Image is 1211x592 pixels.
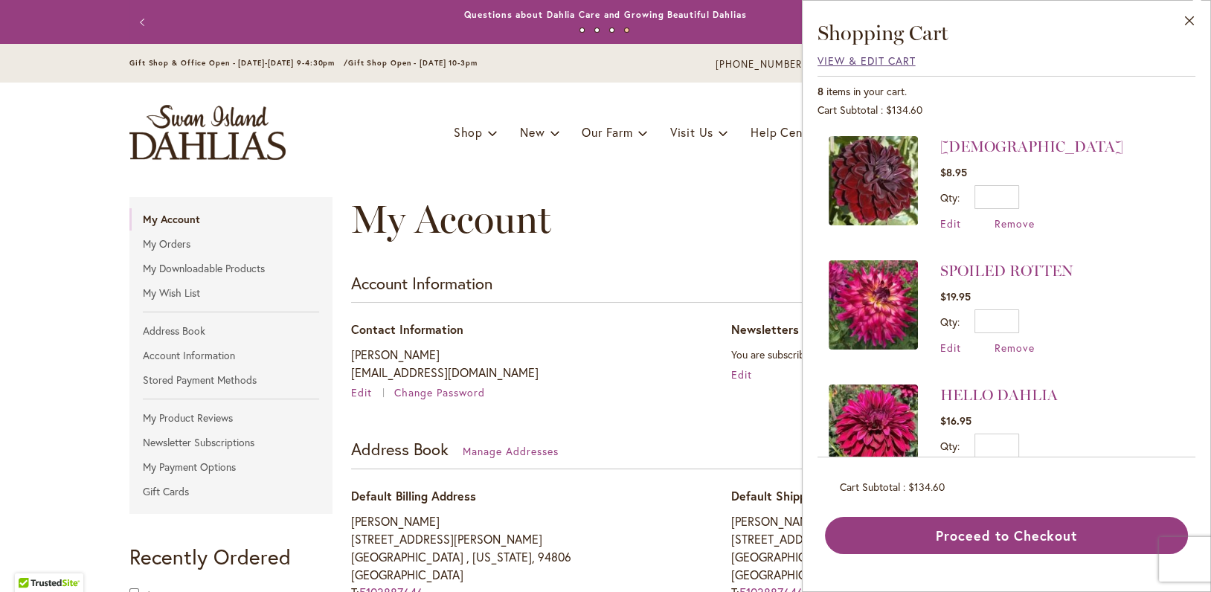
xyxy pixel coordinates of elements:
a: Questions about Dahlia Care and Growing Beautiful Dahlias [464,9,746,20]
span: Default Shipping Address [731,488,871,503]
span: Contact Information [351,321,463,337]
span: 8 [817,84,823,98]
img: HELLO DAHLIA [829,385,918,474]
a: SPOILED ROTTEN [829,260,918,355]
strong: Recently Ordered [129,543,291,570]
a: My Payment Options [129,456,333,478]
iframe: Launch Accessibility Center [11,539,53,581]
a: SPOILED ROTTEN [940,262,1073,280]
a: View & Edit Cart [817,54,916,68]
a: Edit [351,385,391,399]
span: items in your cart. [826,84,907,98]
label: Qty [940,315,960,329]
span: My Account [351,196,551,242]
a: My Downloadable Products [129,257,333,280]
a: store logo [129,105,286,160]
a: Edit [731,367,752,382]
a: Gift Cards [129,480,333,503]
label: Qty [940,190,960,205]
a: Edit [940,216,961,231]
a: Stored Payment Methods [129,369,333,391]
span: Default Billing Address [351,488,476,503]
span: Cart Subtotal [817,103,878,117]
a: Remove [995,341,1035,355]
span: $19.95 [940,289,971,303]
a: Remove [995,216,1035,231]
span: Visit Us [670,124,713,140]
button: 3 of 4 [609,28,614,33]
a: Manage Addresses [463,444,559,458]
button: 1 of 4 [579,28,585,33]
span: $134.60 [908,480,945,494]
a: My Wish List [129,282,333,304]
a: My Orders [129,233,333,255]
strong: Address Book [351,438,449,460]
p: You are subscribed to "General Subscription". [731,346,1082,364]
label: Qty [940,439,960,453]
span: New [520,124,545,140]
img: VOODOO [829,136,918,225]
a: Newsletter Subscriptions [129,431,333,454]
span: Shopping Cart [817,20,948,45]
a: My Product Reviews [129,407,333,429]
span: Gift Shop & Office Open - [DATE]-[DATE] 9-4:30pm / [129,58,348,68]
a: HELLO DAHLIA [940,386,1058,404]
strong: Account Information [351,272,492,294]
span: $134.60 [886,103,922,117]
a: VOODOO [829,136,918,231]
span: Newsletters [731,321,799,337]
span: Our Farm [582,124,632,140]
strong: My Account [129,208,333,231]
span: Help Center [751,124,818,140]
a: Change Password [394,385,485,399]
span: Edit [351,385,372,399]
button: Proceed to Checkout [825,517,1188,554]
a: Edit [940,341,961,355]
a: [PHONE_NUMBER] [716,57,806,72]
button: 2 of 4 [594,28,600,33]
span: Gift Shop Open - [DATE] 10-3pm [348,58,478,68]
button: Previous [129,7,159,37]
span: $8.95 [940,165,967,179]
span: $16.95 [940,414,971,428]
img: SPOILED ROTTEN [829,260,918,350]
a: HELLO DAHLIA [829,385,918,479]
span: Shop [454,124,483,140]
p: [PERSON_NAME] [EMAIL_ADDRESS][DOMAIN_NAME] [351,346,701,382]
a: [DEMOGRAPHIC_DATA] [940,138,1123,155]
button: 4 of 4 [624,28,629,33]
a: Address Book [129,320,333,342]
a: Account Information [129,344,333,367]
span: Cart Subtotal [840,480,900,494]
